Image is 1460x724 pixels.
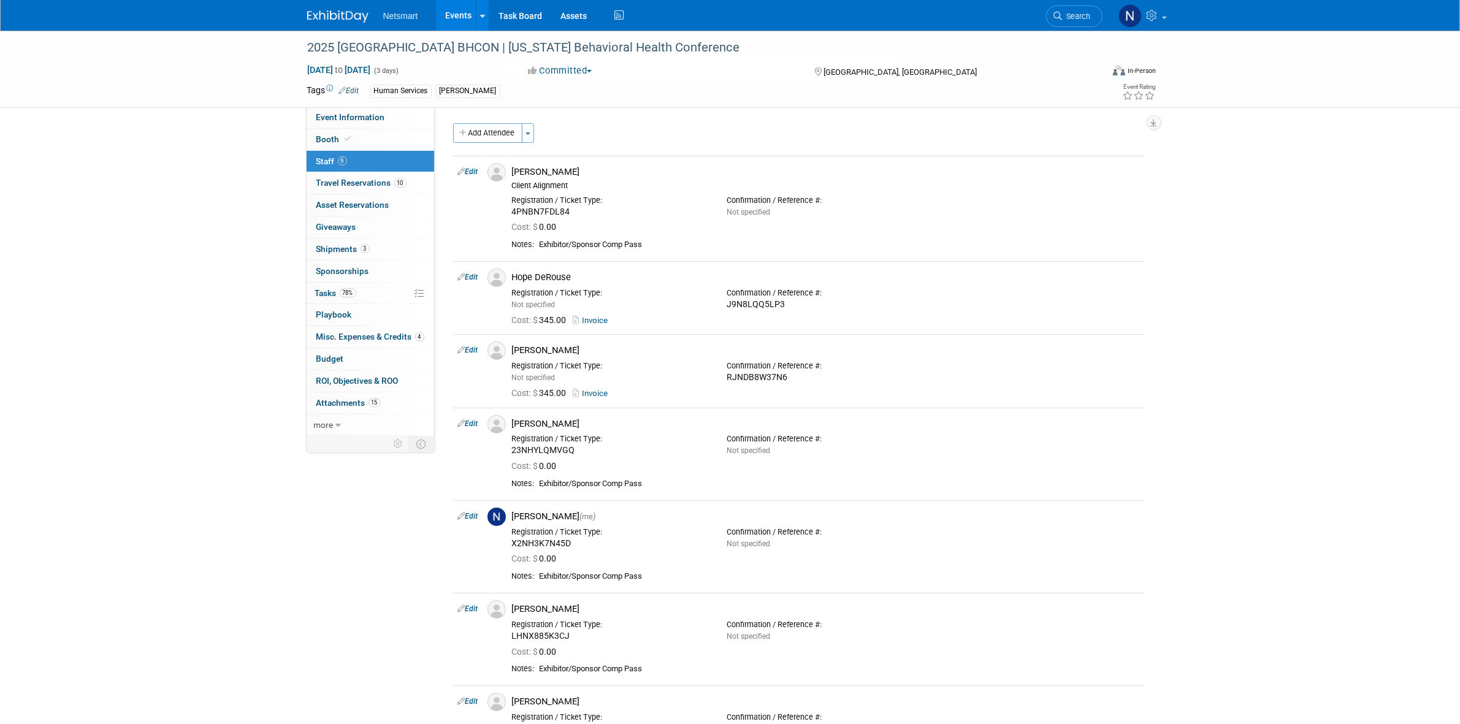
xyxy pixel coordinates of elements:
div: Confirmation / Reference #: [727,434,924,444]
a: ROI, Objectives & ROO [307,370,434,392]
img: Format-Inperson.png [1113,66,1125,75]
span: 9 [338,156,347,166]
a: Staff9 [307,151,434,172]
div: [PERSON_NAME] [512,345,1139,356]
div: Client Alignment [512,181,1139,191]
a: Travel Reservations10 [307,172,434,194]
span: Giveaways [316,222,356,232]
span: Attachments [316,398,381,408]
a: Event Information [307,107,434,128]
div: Registration / Ticket Type: [512,434,709,444]
a: Sponsorships [307,261,434,282]
button: Committed [524,64,597,77]
div: Confirmation / Reference #: [727,712,924,722]
span: Cost: $ [512,461,540,471]
span: Not specified [512,373,556,382]
span: ROI, Objectives & ROO [316,376,399,386]
span: Booth [316,134,354,144]
div: [PERSON_NAME] [436,85,500,97]
div: Human Services [370,85,432,97]
span: Cost: $ [512,554,540,563]
span: 4 [415,332,424,341]
div: Notes: [512,664,535,674]
div: 23NHYLQMVGQ [512,445,709,456]
div: Registration / Ticket Type: [512,527,709,537]
div: J9N8LQQ5LP3 [727,299,924,310]
div: Exhibitor/Sponsor Comp Pass [540,664,1139,674]
div: Notes: [512,240,535,250]
div: RJNDB8W37N6 [727,372,924,383]
span: 0.00 [512,222,562,232]
span: 78% [340,288,356,297]
span: Not specified [727,446,771,455]
span: Not specified [727,632,771,641]
span: 345.00 [512,315,571,325]
div: Confirmation / Reference #: [727,196,924,205]
a: Booth [307,129,434,150]
a: Attachments15 [307,392,434,414]
span: Cost: $ [512,315,540,325]
a: Edit [458,697,478,706]
div: Notes: [512,571,535,581]
a: Edit [458,604,478,613]
span: Not specified [727,208,771,216]
a: more [307,414,434,436]
div: [PERSON_NAME] [512,603,1139,615]
span: 3 [361,244,370,253]
div: Confirmation / Reference #: [727,288,924,298]
span: Staff [316,156,347,166]
div: Registration / Ticket Type: [512,620,709,630]
div: In-Person [1127,66,1156,75]
span: 0.00 [512,554,562,563]
div: Registration / Ticket Type: [512,361,709,371]
span: 15 [369,398,381,407]
div: Notes: [512,479,535,489]
span: Cost: $ [512,222,540,232]
span: Search [1063,12,1091,21]
a: Edit [339,86,359,95]
span: more [314,420,334,430]
div: Event Rating [1122,84,1155,90]
span: Not specified [512,300,556,309]
a: Budget [307,348,434,370]
img: Associate-Profile-5.png [487,415,506,433]
div: [PERSON_NAME] [512,511,1139,522]
div: Event Format [1030,64,1156,82]
span: Travel Reservations [316,178,407,188]
span: Not specified [727,539,771,548]
span: Cost: $ [512,647,540,657]
span: Netsmart [383,11,418,21]
button: Add Attendee [453,123,522,143]
div: Confirmation / Reference #: [727,620,924,630]
span: 345.00 [512,388,571,398]
div: Confirmation / Reference #: [727,527,924,537]
a: Edit [458,419,478,428]
span: [GEOGRAPHIC_DATA], [GEOGRAPHIC_DATA] [824,67,977,77]
a: Misc. Expenses & Credits4 [307,326,434,348]
div: Registration / Ticket Type: [512,288,709,298]
td: Tags [307,84,359,98]
i: Booth reservation complete [345,135,351,142]
span: 0.00 [512,461,562,471]
div: [PERSON_NAME] [512,418,1139,430]
span: [DATE] [DATE] [307,64,372,75]
a: Edit [458,273,478,281]
span: Sponsorships [316,266,369,276]
div: 2025 [GEOGRAPHIC_DATA] BHCON | [US_STATE] Behavioral Health Conference [304,37,1084,59]
div: [PERSON_NAME] [512,696,1139,707]
div: LHNX885K3CJ [512,631,709,642]
a: Edit [458,346,478,354]
a: Giveaways [307,216,434,238]
div: [PERSON_NAME] [512,166,1139,178]
a: Tasks78% [307,283,434,304]
span: 0.00 [512,647,562,657]
span: (me) [580,512,596,521]
td: Personalize Event Tab Strip [388,436,410,452]
span: Event Information [316,112,385,122]
img: Nina Finn [1118,4,1142,28]
span: Budget [316,354,344,364]
div: Exhibitor/Sponsor Comp Pass [540,479,1139,489]
a: Edit [458,167,478,176]
img: Associate-Profile-5.png [487,693,506,711]
div: Exhibitor/Sponsor Comp Pass [540,240,1139,250]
